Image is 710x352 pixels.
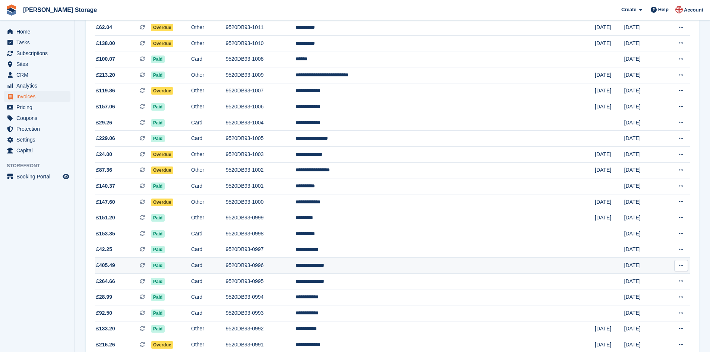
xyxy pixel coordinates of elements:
td: [DATE] [595,147,624,163]
td: [DATE] [624,289,662,305]
span: Paid [151,72,165,79]
td: Card [191,178,226,194]
a: menu [4,37,70,48]
td: 9520DB93-1000 [225,194,296,210]
span: Paid [151,278,165,285]
span: £264.66 [96,278,115,285]
td: [DATE] [624,321,662,337]
td: [DATE] [624,115,662,131]
a: menu [4,145,70,156]
span: £92.50 [96,309,112,317]
td: Card [191,51,226,67]
span: £29.26 [96,119,112,127]
td: [DATE] [595,83,624,99]
td: [DATE] [624,178,662,194]
span: Overdue [151,199,174,206]
span: Help [658,6,669,13]
td: 9520DB93-1009 [225,67,296,83]
td: Other [191,83,226,99]
span: Protection [16,124,61,134]
td: 9520DB93-1001 [225,178,296,194]
span: Paid [151,325,165,333]
span: £133.20 [96,325,115,333]
span: £405.49 [96,261,115,269]
td: Card [191,115,226,131]
span: Create [621,6,636,13]
a: menu [4,80,70,91]
td: [DATE] [624,51,662,67]
img: John Baker [675,6,683,13]
td: Card [191,258,226,274]
span: Storefront [7,162,74,169]
td: Other [191,194,226,210]
span: Paid [151,135,165,142]
td: Other [191,67,226,83]
td: [DATE] [595,321,624,337]
span: Sites [16,59,61,69]
a: menu [4,59,70,69]
td: Other [191,210,226,226]
span: Paid [151,183,165,190]
td: 9520DB93-1007 [225,83,296,99]
td: Card [191,305,226,321]
img: stora-icon-8386f47178a22dfd0bd8f6a31ec36ba5ce8667c1dd55bd0f319d3a0aa187defe.svg [6,4,17,16]
td: Other [191,99,226,115]
td: [DATE] [624,35,662,51]
span: £140.37 [96,182,115,190]
span: £229.06 [96,134,115,142]
td: Card [191,242,226,258]
td: Other [191,35,226,51]
span: £147.60 [96,198,115,206]
td: [DATE] [595,99,624,115]
span: Overdue [151,24,174,31]
span: Booking Portal [16,171,61,182]
td: 9520DB93-1005 [225,131,296,147]
td: [DATE] [595,162,624,178]
span: Capital [16,145,61,156]
span: CRM [16,70,61,80]
td: Card [191,289,226,305]
td: [DATE] [624,131,662,147]
span: Invoices [16,91,61,102]
a: menu [4,70,70,80]
td: 9520DB93-1002 [225,162,296,178]
td: 9520DB93-1008 [225,51,296,67]
td: Other [191,321,226,337]
td: 9520DB93-0997 [225,242,296,258]
a: menu [4,102,70,112]
span: £100.07 [96,55,115,63]
td: 9520DB93-1003 [225,147,296,163]
span: Analytics [16,80,61,91]
a: menu [4,171,70,182]
td: 9520DB93-0998 [225,226,296,242]
span: Overdue [151,87,174,95]
td: [DATE] [624,273,662,289]
span: £153.35 [96,230,115,238]
span: Overdue [151,40,174,47]
a: menu [4,91,70,102]
td: 9520DB93-1006 [225,99,296,115]
td: 9520DB93-1011 [225,20,296,36]
span: £62.04 [96,23,112,31]
span: Account [684,6,703,14]
a: Preview store [61,172,70,181]
td: Other [191,162,226,178]
td: 9520DB93-0996 [225,258,296,274]
span: Overdue [151,341,174,349]
td: 9520DB93-0994 [225,289,296,305]
td: [DATE] [624,147,662,163]
span: Paid [151,119,165,127]
span: Paid [151,56,165,63]
td: [DATE] [624,20,662,36]
td: Other [191,147,226,163]
span: £151.20 [96,214,115,222]
td: 9520DB93-1004 [225,115,296,131]
td: [DATE] [624,242,662,258]
span: Pricing [16,102,61,112]
td: [DATE] [624,258,662,274]
span: Overdue [151,151,174,158]
span: Tasks [16,37,61,48]
td: Other [191,20,226,36]
td: 9520DB93-0999 [225,210,296,226]
span: Home [16,26,61,37]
